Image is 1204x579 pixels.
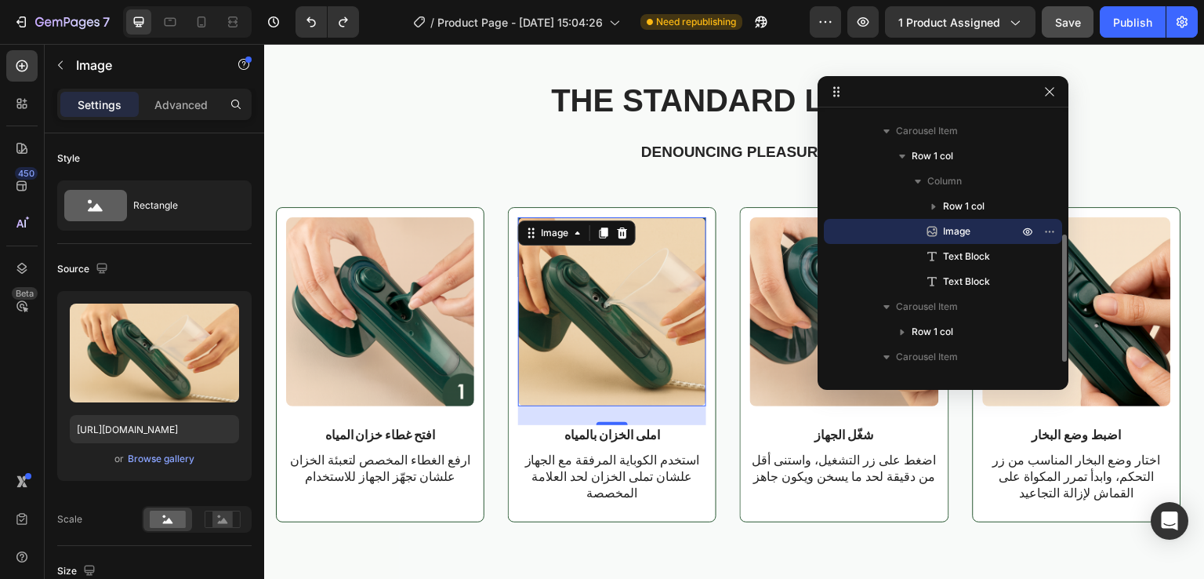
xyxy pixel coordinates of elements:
div: Rich Text Editor. Editing area: main [719,381,907,401]
div: Source [57,259,111,280]
p: استخدم الكوباية المرفقة مع الجهاز علشان تملى الخزان لحد العلامة المخصصة [256,408,441,457]
span: Need republishing [656,15,736,29]
span: Row 1 col [912,148,953,164]
span: Text Block [943,274,990,289]
span: Image [943,224,970,239]
div: Open Intercom Messenger [1151,502,1188,540]
span: Carousel Item [896,299,958,315]
div: Image [274,182,307,196]
button: Browse gallery [127,451,195,467]
span: 1 product assigned [898,14,1000,31]
iframe: Design area [264,44,1204,579]
div: Undo/Redo [296,6,359,38]
div: 450 [15,167,38,180]
button: Publish [1100,6,1166,38]
p: اضغط على زر التشغيل، واستنى أقل من دقيقة لحد ما يسخن ويكون جاهز [488,408,673,441]
div: Rich Text Editor. Editing area: main [254,381,442,401]
div: Publish [1113,14,1152,31]
p: املى الخزان بالمياه [256,383,441,399]
p: اضبط وضع البخار [720,383,905,399]
div: Style [57,151,80,166]
button: Save [1042,6,1093,38]
span: Text Block [943,249,990,264]
div: Rich Text Editor. Editing area: main [486,406,674,442]
div: Rich Text Editor. Editing area: main [719,406,907,458]
div: Scale [57,512,82,526]
p: 7 [103,13,110,31]
img: gempages_580737055097619374-715a91b2-f456-4d36-9b4d-2aaf02974e4f.png [719,173,907,362]
span: Carousel Item [896,349,958,365]
p: Settings [78,96,121,113]
span: Carousel Item [896,123,958,139]
div: Rich Text Editor. Editing area: main [486,381,674,401]
span: Product Page - [DATE] 15:04:26 [437,14,603,31]
p: اختار وضع البخار المناسب من زر التحكم، وابدأ تمرر المكواة على القماش لإزالة التجاعيد [720,408,905,457]
div: Rectangle [133,188,229,224]
button: 1 product assigned [885,6,1035,38]
span: Save [1055,16,1081,29]
span: / [430,14,434,31]
span: or [114,450,124,468]
span: Row 1 col [912,324,953,340]
span: Row 1 col [943,198,985,214]
img: preview-image [70,304,239,402]
p: شغّل الجهاز [488,383,673,399]
div: Rich Text Editor. Editing area: main [254,406,442,458]
p: Image [76,56,209,75]
input: https://example.com/image.jpg [70,415,239,443]
span: Column [927,173,962,189]
img: gempages_580737055097619374-2016534a-bf98-4937-9cd8-b7f4f1da7229.png [486,173,674,362]
p: Advanced [154,96,208,113]
button: 7 [6,6,117,38]
div: Beta [12,287,38,300]
div: Browse gallery [128,452,194,466]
